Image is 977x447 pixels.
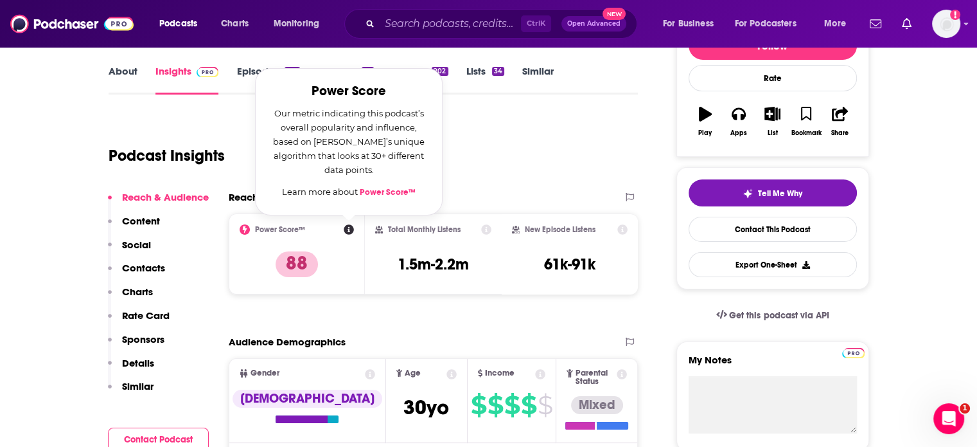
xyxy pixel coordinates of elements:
[255,225,305,234] h2: Power Score™
[706,300,840,331] a: Get this podcast via API
[109,65,137,95] a: About
[842,346,865,358] a: Pro website
[392,65,448,95] a: Credits202
[576,369,615,386] span: Parental Status
[521,15,551,32] span: Ctrl K
[504,395,520,415] span: $
[236,65,299,95] a: Episodes813
[466,65,504,95] a: Lists34
[122,309,170,322] p: Rate Card
[815,14,862,34] button: open menu
[485,369,515,378] span: Income
[265,14,336,34] button: open menu
[865,13,886,35] a: Show notifications dropdown
[522,65,554,95] a: Similar
[561,16,626,32] button: Open AdvancedNew
[233,390,382,408] div: [DEMOGRAPHIC_DATA]
[488,395,503,415] span: $
[285,67,299,76] div: 813
[698,129,712,137] div: Play
[405,369,421,378] span: Age
[689,252,857,277] button: Export One-Sheet
[897,13,917,35] a: Show notifications dropdown
[108,380,154,404] button: Similar
[689,179,857,206] button: tell me why sparkleTell Me Why
[824,15,846,33] span: More
[398,255,469,274] h3: 1.5m-2.2m
[356,9,649,39] div: Search podcasts, credits, & more...
[726,14,815,34] button: open menu
[108,215,160,239] button: Content
[571,396,623,414] div: Mixed
[150,14,214,34] button: open menu
[730,129,747,137] div: Apps
[525,225,595,234] h2: New Episode Listens
[689,354,857,376] label: My Notes
[108,239,151,262] button: Social
[380,14,521,34] input: Search podcasts, credits, & more...
[403,395,449,420] span: 30 yo
[791,129,821,137] div: Bookmark
[108,309,170,333] button: Rate Card
[122,262,165,274] p: Contacts
[950,10,960,20] svg: Add a profile image
[729,310,829,321] span: Get this podcast via API
[271,106,427,177] p: Our metric indicating this podcast’s overall popularity and influence, based on [PERSON_NAME]’s u...
[159,15,197,33] span: Podcasts
[932,10,960,38] img: User Profile
[108,357,154,381] button: Details
[689,65,857,91] div: Rate
[492,67,504,76] div: 34
[960,403,970,414] span: 1
[122,333,164,345] p: Sponsors
[155,65,219,95] a: InsightsPodchaser Pro
[276,251,318,277] p: 88
[755,98,789,145] button: List
[229,336,346,348] h2: Audience Demographics
[362,67,374,76] div: 43
[567,21,621,27] span: Open Advanced
[654,14,730,34] button: open menu
[122,380,154,392] p: Similar
[432,67,448,76] div: 202
[10,12,134,36] img: Podchaser - Follow, Share and Rate Podcasts
[274,15,319,33] span: Monitoring
[122,239,151,251] p: Social
[108,333,164,357] button: Sponsors
[933,403,964,434] iframe: Intercom live chat
[108,191,209,215] button: Reach & Audience
[251,369,279,378] span: Gender
[388,225,461,234] h2: Total Monthly Listens
[122,191,209,203] p: Reach & Audience
[768,129,778,137] div: List
[831,129,849,137] div: Share
[109,146,225,165] h1: Podcast Insights
[663,15,714,33] span: For Business
[603,8,626,20] span: New
[538,395,552,415] span: $
[722,98,755,145] button: Apps
[689,217,857,242] a: Contact This Podcast
[229,191,258,203] h2: Reach
[108,262,165,286] button: Contacts
[108,286,153,309] button: Charts
[932,10,960,38] span: Logged in as smeizlik
[122,286,153,298] p: Charts
[758,188,802,199] span: Tell Me Why
[735,15,797,33] span: For Podcasters
[544,255,595,274] h3: 61k-91k
[122,357,154,369] p: Details
[221,15,249,33] span: Charts
[842,348,865,358] img: Podchaser Pro
[197,67,219,77] img: Podchaser Pro
[271,84,427,98] h2: Power Score
[743,188,753,199] img: tell me why sparkle
[471,395,486,415] span: $
[823,98,856,145] button: Share
[360,187,416,197] a: Power Score™
[122,215,160,227] p: Content
[789,98,823,145] button: Bookmark
[318,65,374,95] a: Reviews43
[932,10,960,38] button: Show profile menu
